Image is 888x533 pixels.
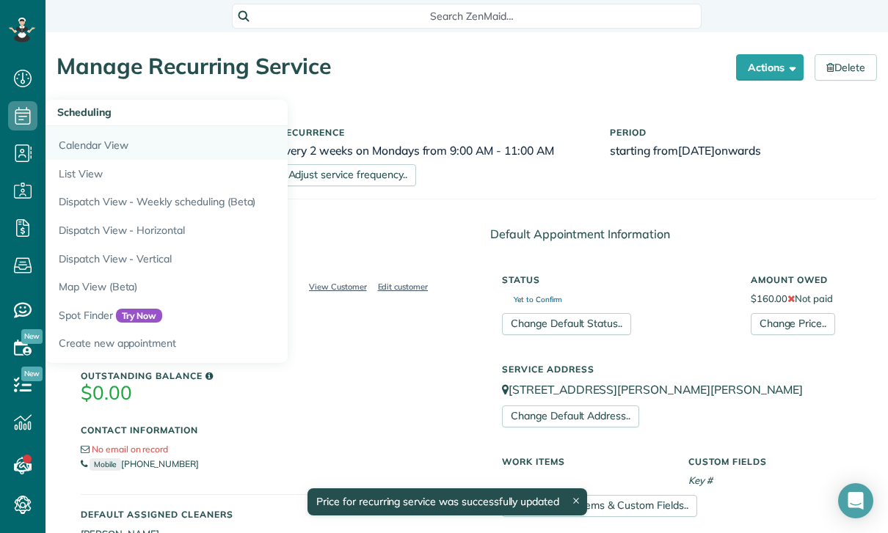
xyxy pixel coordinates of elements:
[502,275,729,284] h5: Status
[46,126,412,160] a: Calendar View
[610,128,853,137] h5: Period
[57,54,725,78] h1: Manage Recurring Service
[502,296,562,304] span: Yet to Confirm
[305,280,371,293] a: View Customer
[46,329,412,363] a: Create new appointment
[81,425,432,435] h5: Contact Information
[502,381,853,398] p: [STREET_ADDRESS][PERSON_NAME][PERSON_NAME]
[81,458,199,469] a: Mobile[PHONE_NUMBER]
[478,214,876,254] div: Default Appointment Information
[688,457,853,466] h5: Custom Fields
[92,444,168,455] span: No email on record
[46,273,412,301] a: Map View (Beta)
[307,488,587,515] div: Price for recurring service was successfully updated
[46,188,412,216] a: Dispatch View - Weekly scheduling (Beta)
[751,275,853,284] h5: Amount Owed
[46,160,412,188] a: List View
[736,54,804,81] button: Actions
[502,313,631,335] a: Change Default Status..
[502,364,853,374] h5: Service Address
[57,106,112,119] span: Scheduling
[280,144,589,157] h6: every 2 weeks on Mondays from 9:00 AM - 11:00 AM
[740,268,864,335] div: $160.00 Not paid
[81,510,432,519] h5: Default Assigned Cleaners
[46,245,412,273] a: Dispatch View - Vertical
[81,371,432,381] h5: Outstanding Balance
[280,128,589,137] h5: Recurrence
[116,309,163,323] span: Try Now
[21,367,43,381] span: New
[678,143,715,158] span: [DATE]
[21,329,43,344] span: New
[815,54,877,81] a: Delete
[46,216,412,245] a: Dispatch View - Horizontal
[502,405,639,427] a: Change Default Address..
[81,383,432,404] h3: $0.00
[90,458,121,471] small: Mobile
[610,144,853,157] h6: starting from onwards
[46,301,412,330] a: Spot FinderTry Now
[688,474,713,486] em: Key #
[838,483,873,518] div: Open Intercom Messenger
[502,457,666,466] h5: Work Items
[502,495,697,517] a: Change Work Items & Custom Fields..
[280,164,416,186] a: Adjust service frequency..
[374,280,433,293] a: Edit customer
[751,313,835,335] a: Change Price..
